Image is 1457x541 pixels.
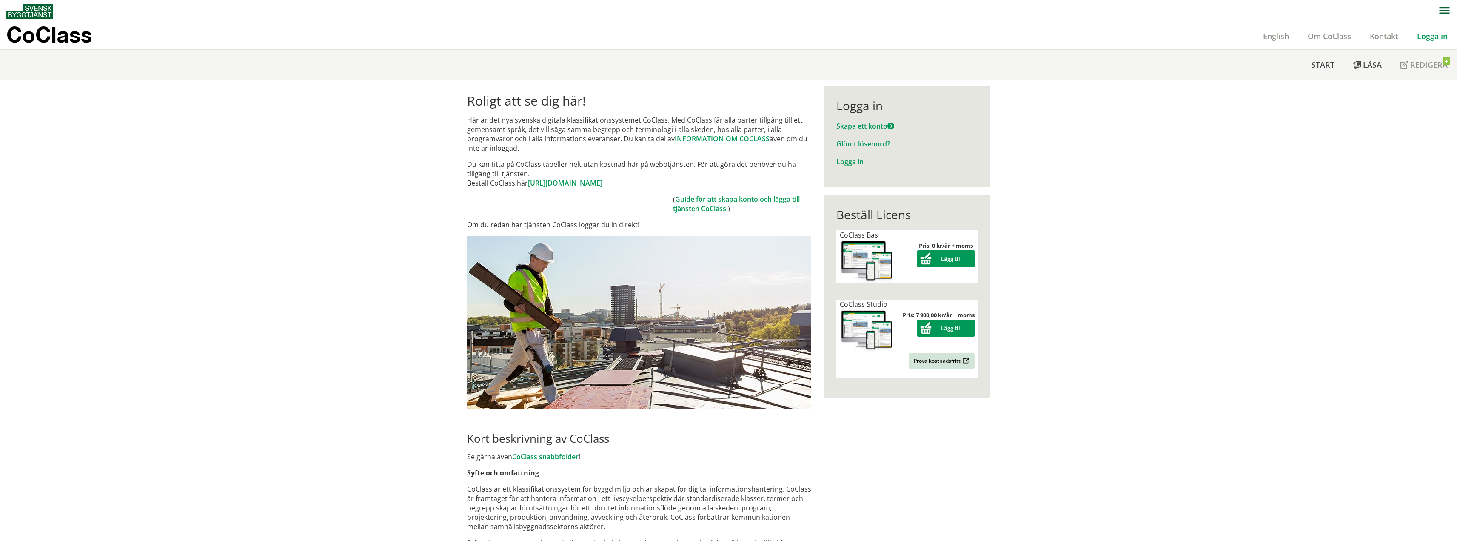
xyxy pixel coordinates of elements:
button: Lägg till [917,250,975,267]
a: Glömt lösenord? [836,139,890,149]
strong: Pris: 7 900,00 kr/år + moms [903,311,975,319]
a: Lägg till [917,324,975,332]
a: Guide för att skapa konto och lägga till tjänsten CoClass [673,195,800,213]
a: Skapa ett konto [836,121,894,131]
a: Logga in [836,157,864,166]
p: Du kan titta på CoClass tabeller helt utan kostnad här på webbtjänsten. För att göra det behöver ... [467,160,811,188]
p: CoClass [6,30,92,40]
a: Prova kostnadsfritt [909,353,975,369]
a: INFORMATION OM COCLASS [675,134,770,143]
a: Logga in [1408,31,1457,41]
strong: Syfte och omfattning [467,468,539,478]
img: Svensk Byggtjänst [6,4,53,19]
button: Lägg till [917,320,975,337]
a: Start [1302,50,1344,80]
a: CoClass snabbfolder [512,452,579,461]
p: Om du redan har tjänsten CoClass loggar du in direkt! [467,220,811,229]
a: Om CoClass [1298,31,1360,41]
span: CoClass Bas [840,230,878,240]
span: Läsa [1363,60,1382,70]
a: Lägg till [917,255,975,263]
img: login.jpg [467,236,811,409]
img: Outbound.png [961,358,969,364]
div: Logga in [836,98,978,113]
p: Se gärna även ! [467,452,811,461]
a: English [1254,31,1298,41]
img: coclass-license.jpg [840,309,894,352]
span: CoClass Studio [840,300,887,309]
h1: Roligt att se dig här! [467,93,811,109]
div: Beställ Licens [836,207,978,222]
a: CoClass [6,23,110,49]
a: Kontakt [1360,31,1408,41]
a: [URL][DOMAIN_NAME] [528,178,602,188]
img: coclass-license.jpg [840,240,894,283]
strong: Pris: 0 kr/år + moms [919,242,973,249]
p: Här är det nya svenska digitala klassifikationssystemet CoClass. Med CoClass får alla parter till... [467,115,811,153]
a: Läsa [1344,50,1391,80]
h2: Kort beskrivning av CoClass [467,432,811,445]
td: ( .) [673,195,811,213]
p: CoClass är ett klassifikationssystem för byggd miljö och är skapat för digital informationshanter... [467,484,811,531]
span: Start [1312,60,1334,70]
